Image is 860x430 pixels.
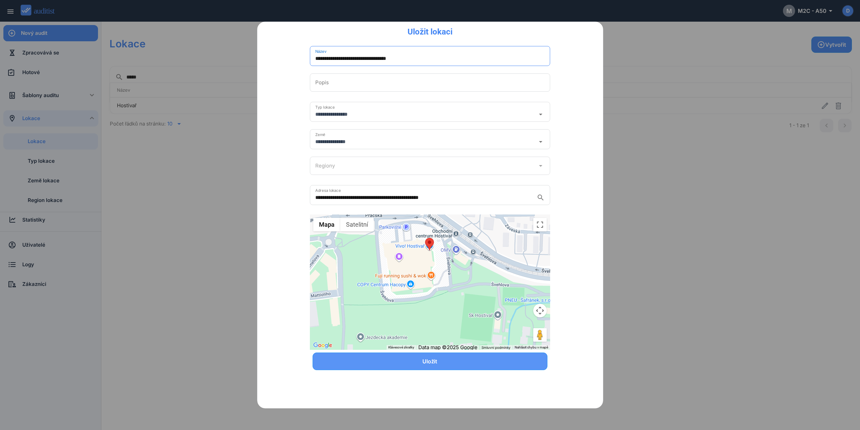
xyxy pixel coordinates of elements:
[312,341,334,350] img: Google
[313,353,547,370] button: Uložit
[533,304,547,317] button: Ovládání kamery na mapě
[315,109,535,120] input: Typ lokace
[315,136,535,147] input: Země
[315,77,544,88] input: Popis
[418,344,477,350] span: Data map ©2025 Google
[533,218,547,231] button: Přepnout zobrazení na celou obrazovku
[533,328,547,342] button: Přetažením panáčka na mapu otevřete Street View
[402,21,458,37] div: Uložit lokaci
[515,345,548,349] a: Nahlásit chybu v mapě
[388,345,414,350] button: Klávesové zkratky
[537,194,545,202] i: search
[537,110,545,118] i: arrow_drop_down
[312,341,334,350] a: Otevřít tuto oblast v Mapách Google (otevře nové okno)
[313,218,340,231] button: Zobrazit mapu s ulicemi
[321,357,538,365] div: Uložit
[537,138,545,146] i: arrow_drop_down
[482,345,511,349] a: Smluvní podmínky (otevře se na nové kartě)
[340,218,374,231] button: Zobrazit satelitní snímky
